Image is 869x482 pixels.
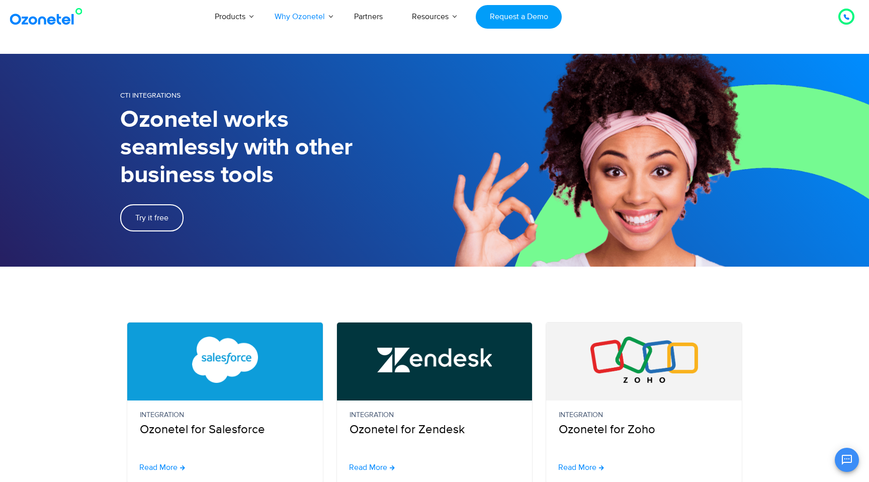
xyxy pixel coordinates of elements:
a: Read More [139,463,185,471]
a: Try it free [120,204,184,231]
span: Try it free [135,214,168,222]
span: CTI Integrations [120,91,181,100]
small: Integration [140,410,310,421]
span: Read More [139,463,178,471]
a: Read More [558,463,604,471]
p: Ozonetel for Salesforce [140,410,310,439]
span: Read More [558,463,596,471]
a: Read More [349,463,395,471]
span: Read More [349,463,387,471]
small: Integration [350,410,520,421]
a: Request a Demo [476,5,562,29]
img: Salesforce CTI Integration with Call Center Software [167,337,283,383]
button: Open chat [835,448,859,472]
p: Ozonetel for Zendesk [350,410,520,439]
p: Ozonetel for Zoho [559,410,729,439]
img: Zendesk Call Center Integration [377,337,492,383]
h1: Ozonetel works seamlessly with other business tools [120,106,434,189]
small: Integration [559,410,729,421]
